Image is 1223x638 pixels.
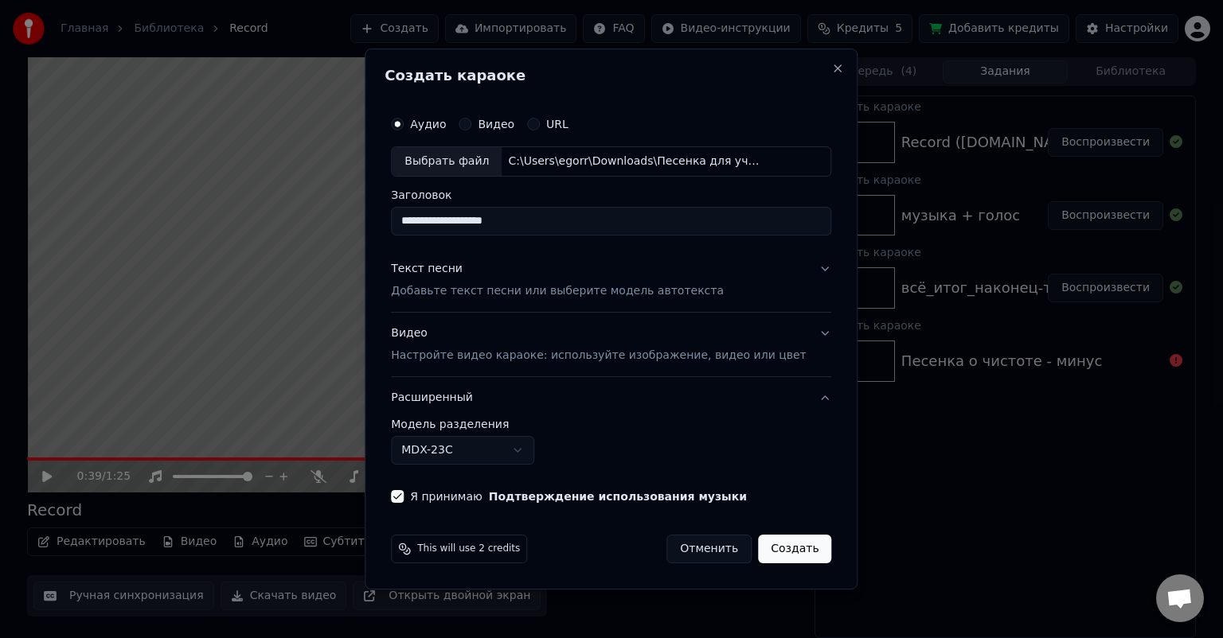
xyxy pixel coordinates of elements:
[385,68,838,83] h2: Создать караоке
[391,325,806,364] div: Видео
[391,348,806,364] p: Настройте видео караоке: используйте изображение, видео или цвет
[502,154,772,169] div: C:\Users\egorr\Downloads\Песенка для учителей.mp3
[391,418,831,430] label: Модель разделения
[391,248,831,312] button: Текст песниДобавьте текст песни или выберите модель автотекста
[391,377,831,418] button: Расширенный
[392,147,502,176] div: Выбрать файл
[410,119,446,130] label: Аудио
[478,119,514,130] label: Видео
[666,535,752,563] button: Отменить
[391,283,724,299] p: Добавьте текст песни или выберите модель автотекста
[391,418,831,477] div: Расширенный
[391,313,831,376] button: ВидеоНастройте видео караоке: используйте изображение, видео или цвет
[391,261,463,277] div: Текст песни
[758,535,831,563] button: Создать
[546,119,569,130] label: URL
[489,491,747,502] button: Я принимаю
[391,189,831,200] label: Заголовок
[417,543,520,555] span: This will use 2 credits
[410,491,747,502] label: Я принимаю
